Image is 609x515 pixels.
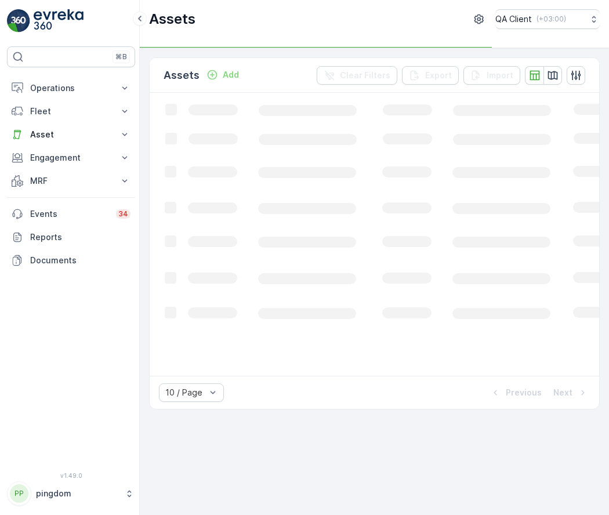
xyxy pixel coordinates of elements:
p: 34 [118,209,128,219]
p: Events [30,208,109,220]
p: Operations [30,82,112,94]
p: Documents [30,255,130,266]
p: Add [223,69,239,81]
button: Clear Filters [317,66,397,85]
img: logo_light-DOdMpM7g.png [34,9,84,32]
p: Reports [30,231,130,243]
img: logo [7,9,30,32]
p: Assets [164,67,200,84]
button: Operations [7,77,135,100]
p: Asset [30,129,112,140]
button: Engagement [7,146,135,169]
p: Engagement [30,152,112,164]
p: Previous [506,387,542,398]
p: Fleet [30,106,112,117]
button: PPpingdom [7,481,135,506]
button: Previous [488,386,543,400]
p: ( +03:00 ) [536,14,566,24]
p: Import [487,70,513,81]
button: Asset [7,123,135,146]
button: Next [552,386,590,400]
div: PP [10,484,28,503]
a: Events34 [7,202,135,226]
a: Reports [7,226,135,249]
p: QA Client [495,13,532,25]
span: v 1.49.0 [7,472,135,479]
p: Next [553,387,572,398]
a: Documents [7,249,135,272]
button: Import [463,66,520,85]
p: pingdom [36,488,119,499]
p: ⌘B [115,52,127,61]
button: MRF [7,169,135,193]
button: Fleet [7,100,135,123]
p: Clear Filters [340,70,390,81]
p: Export [425,70,452,81]
p: MRF [30,175,112,187]
p: Assets [149,10,195,28]
button: Add [202,68,244,82]
button: Export [402,66,459,85]
button: QA Client(+03:00) [495,9,600,29]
